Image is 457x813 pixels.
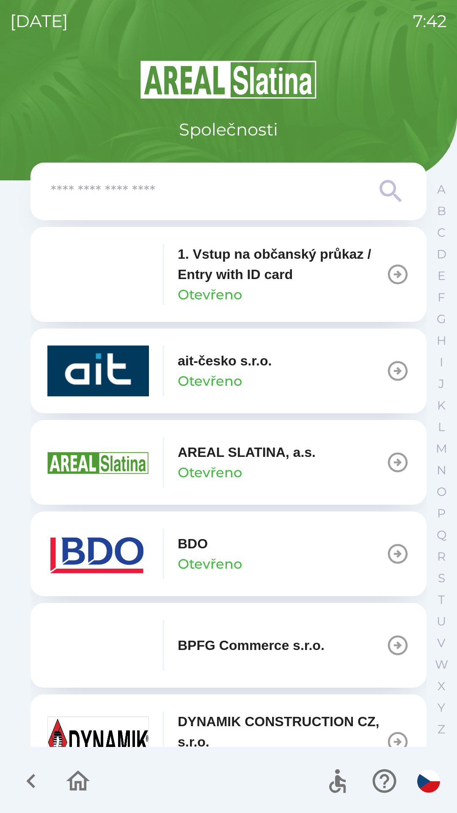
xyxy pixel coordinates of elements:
[431,265,452,287] button: E
[431,351,452,373] button: I
[437,636,446,650] p: V
[431,524,452,546] button: Q
[438,700,445,715] p: Y
[438,420,445,434] p: L
[431,589,452,611] button: T
[178,711,386,752] p: DYNAMIK CONSTRUCTION CZ, s.r.o.
[30,694,427,789] button: DYNAMIK CONSTRUCTION CZ, s.r.o.Otevřeno
[437,247,446,262] p: D
[10,8,68,34] p: [DATE]
[437,549,446,564] p: R
[438,571,445,586] p: S
[437,506,446,521] p: P
[436,441,447,456] p: M
[47,620,149,671] img: f3b1b367-54a7-43c8-9d7e-84e812667233.png
[178,285,242,305] p: Otevřeno
[431,719,452,740] button: Z
[437,614,446,629] p: U
[47,528,149,579] img: ae7449ef-04f1-48ed-85b5-e61960c78b50.png
[437,225,446,240] p: C
[438,268,446,283] p: E
[178,371,242,391] p: Otevřeno
[440,355,443,370] p: I
[431,416,452,438] button: L
[47,249,149,300] img: 93ea42ec-2d1b-4d6e-8f8a-bdbb4610bcc3.png
[431,697,452,719] button: Y
[437,204,446,218] p: B
[30,512,427,596] button: BDOOtevřeno
[431,200,452,222] button: B
[431,567,452,589] button: S
[438,592,445,607] p: T
[30,420,427,505] button: AREAL SLATINA, a.s.Otevřeno
[47,716,149,767] img: 9aa1c191-0426-4a03-845b-4981a011e109.jpeg
[438,376,444,391] p: J
[30,603,427,688] button: BPFG Commerce s.r.o.
[438,722,445,737] p: Z
[437,528,446,542] p: Q
[431,611,452,632] button: U
[178,554,242,574] p: Otevřeno
[178,244,386,285] p: 1. Vstup na občanský průkaz / Entry with ID card
[431,308,452,330] button: G
[431,546,452,567] button: R
[178,442,316,462] p: AREAL SLATINA, a.s.
[178,635,325,655] p: BPFG Commerce s.r.o.
[435,657,448,672] p: W
[437,312,446,326] p: G
[431,373,452,395] button: J
[47,346,149,396] img: 40b5cfbb-27b1-4737-80dc-99d800fbabba.png
[417,770,440,793] img: cs flag
[437,398,446,413] p: K
[30,329,427,413] button: ait-česko s.r.o.Otevřeno
[431,287,452,308] button: F
[179,117,278,142] p: Společnosti
[431,459,452,481] button: N
[431,395,452,416] button: K
[30,227,427,322] button: 1. Vstup na občanský průkaz / Entry with ID cardOtevřeno
[178,351,272,371] p: ait-česko s.r.o.
[431,632,452,654] button: V
[437,484,446,499] p: O
[431,222,452,243] button: C
[431,179,452,200] button: A
[431,675,452,697] button: X
[438,290,445,305] p: F
[437,463,446,478] p: N
[431,503,452,524] button: P
[431,330,452,351] button: H
[437,182,446,197] p: A
[413,8,447,34] p: 7:42
[431,438,452,459] button: M
[178,534,208,554] p: BDO
[438,679,445,694] p: X
[431,243,452,265] button: D
[47,437,149,488] img: aad3f322-fb90-43a2-be23-5ead3ef36ce5.png
[431,654,452,675] button: W
[178,462,242,483] p: Otevřeno
[30,59,427,100] img: Logo
[437,333,446,348] p: H
[431,481,452,503] button: O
